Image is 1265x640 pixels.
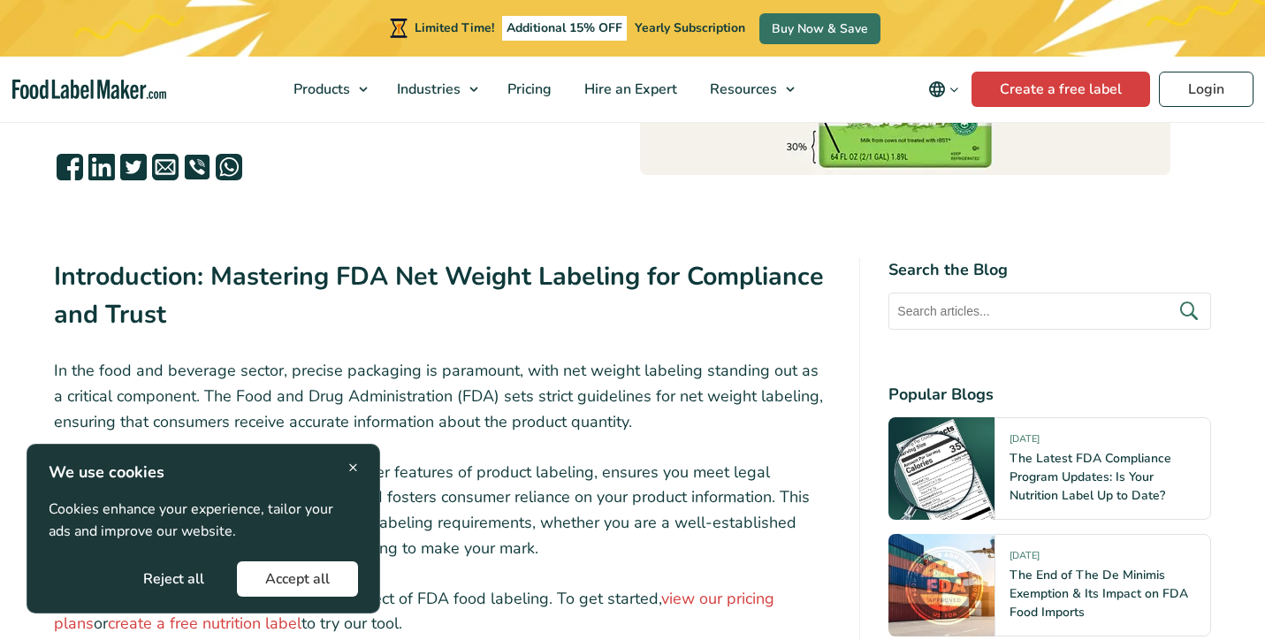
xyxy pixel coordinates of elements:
span: Limited Time! [415,19,494,36]
h4: Popular Blogs [888,383,1211,407]
span: Industries [392,80,462,99]
a: Pricing [492,57,564,122]
strong: Introduction: Mastering FDA Net Weight Labeling for Compliance and Trust [54,259,824,331]
span: Products [288,80,352,99]
a: Buy Now & Save [759,13,880,44]
a: The End of The De Minimis Exemption & Its Impact on FDA Food Imports [1010,567,1188,621]
a: Create a free label [972,72,1150,107]
span: Resources [705,80,779,99]
p: Cookies enhance your experience, tailor your ads and improve our website. [49,499,358,544]
button: Reject all [115,561,232,597]
a: create a free nutrition label [108,613,301,634]
input: Search articles... [888,293,1211,330]
a: Products [278,57,377,122]
a: Login [1159,72,1254,107]
a: The Latest FDA Compliance Program Updates: Is Your Nutrition Label Up to Date? [1010,450,1171,504]
button: Change language [916,72,972,107]
a: Hire an Expert [568,57,690,122]
a: Food Label Maker homepage [12,80,166,100]
button: Accept all [237,561,358,597]
span: × [348,455,358,479]
span: Pricing [502,80,553,99]
span: Yearly Subscription [635,19,745,36]
h4: Search the Blog [888,258,1211,282]
span: Additional 15% OFF [502,16,627,41]
strong: We use cookies [49,461,164,483]
a: Resources [694,57,804,122]
p: Adherence to these requirements, like all other features of product labeling, ensures you meet le... [54,460,832,561]
span: Hire an Expert [579,80,679,99]
p: In the food and beverage sector, precise packaging is paramount, with net weight labeling standin... [54,358,832,434]
a: Industries [381,57,487,122]
span: [DATE] [1010,549,1040,569]
span: [DATE] [1010,432,1040,453]
p: Our software can help you master every aspect of FDA food labeling. To get started, or to try our... [54,586,832,637]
